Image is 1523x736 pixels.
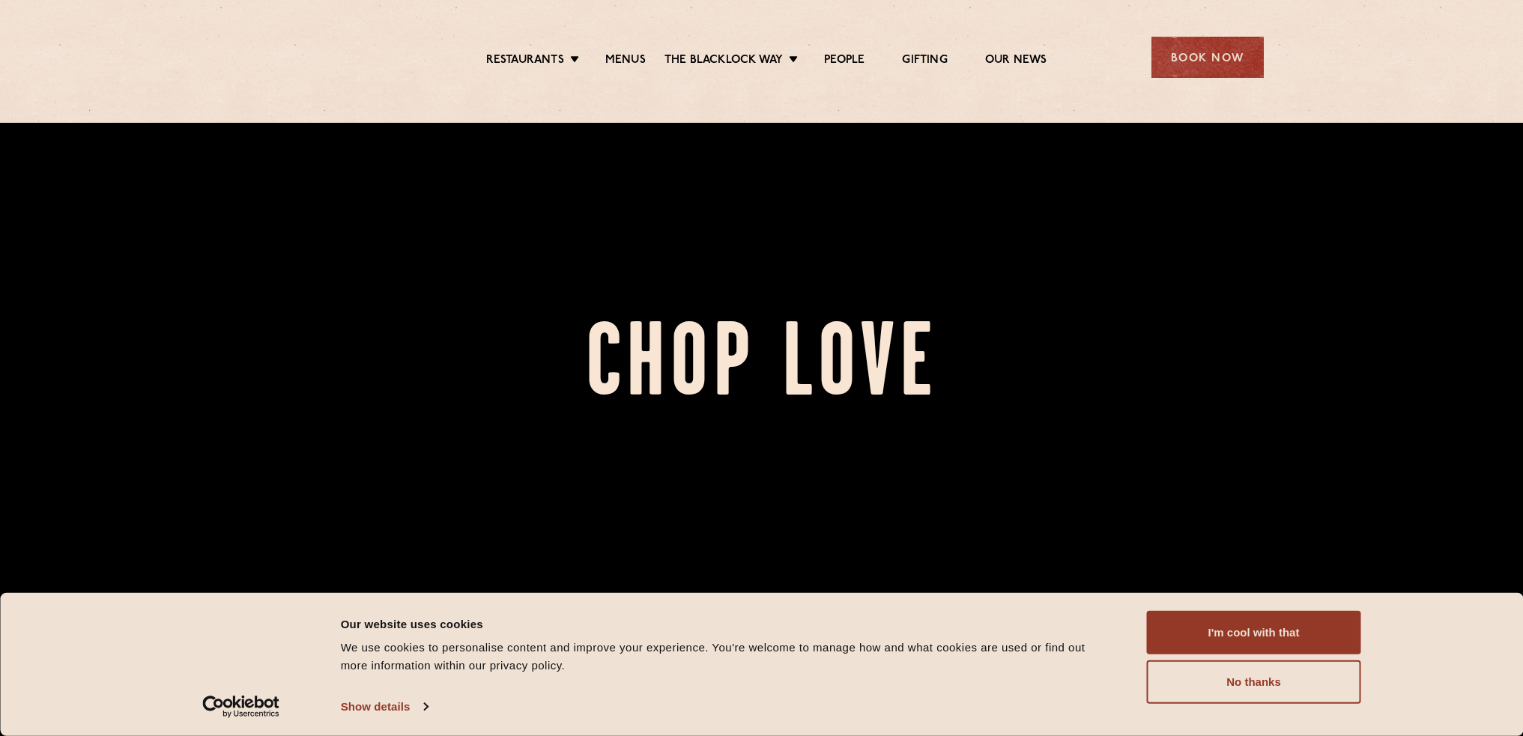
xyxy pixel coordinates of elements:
button: No thanks [1147,660,1361,704]
a: The Blacklock Way [664,53,783,70]
button: I'm cool with that [1147,611,1361,654]
a: People [824,53,865,70]
img: svg%3E [260,14,390,100]
a: Usercentrics Cookiebot - opens in a new window [175,696,306,718]
a: Menus [605,53,646,70]
div: We use cookies to personalise content and improve your experience. You're welcome to manage how a... [341,639,1113,675]
a: Our News [985,53,1047,70]
a: Gifting [902,53,947,70]
a: Restaurants [486,53,564,70]
a: Show details [341,696,428,718]
div: Book Now [1151,37,1264,78]
div: Our website uses cookies [341,615,1113,633]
